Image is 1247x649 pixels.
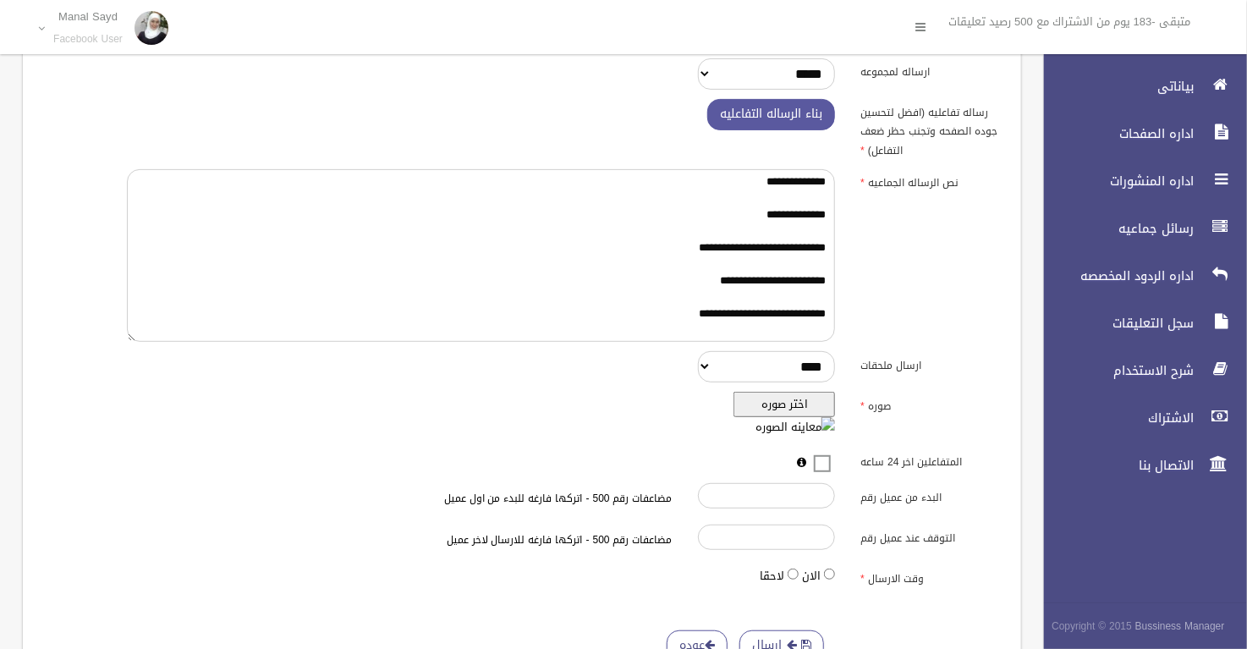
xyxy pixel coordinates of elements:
[848,58,1011,82] label: ارساله لمجموعه
[802,566,821,586] label: الان
[1030,399,1247,437] a: الاشتراك
[1030,68,1247,105] a: بياناتى
[755,417,835,437] img: معاينه الصوره
[1030,447,1247,484] a: الاتصال بنا
[848,169,1011,193] label: نص الرساله الجماعيه
[1030,362,1199,379] span: شرح الاستخدام
[760,566,784,586] label: لاحقا
[848,351,1011,375] label: ارسال ملحقات
[733,392,835,417] button: اختر صوره
[290,493,673,504] h6: مضاعفات رقم 500 - اتركها فارغه للبدء من اول عميل
[848,483,1011,507] label: البدء من عميل رقم
[848,99,1011,160] label: رساله تفاعليه (افضل لتحسين جوده الصفحه وتجنب حظر ضعف التفاعل)
[1030,173,1199,190] span: اداره المنشورات
[1030,125,1199,142] span: اداره الصفحات
[1030,267,1199,284] span: اداره الردود المخصصه
[1030,457,1199,474] span: الاتصال بنا
[707,99,835,130] button: بناء الرساله التفاعليه
[848,565,1011,589] label: وقت الارسال
[290,535,673,546] h6: مضاعفات رقم 500 - اتركها فارغه للارسال لاخر عميل
[1030,162,1247,200] a: اداره المنشورات
[1030,115,1247,152] a: اداره الصفحات
[848,392,1011,415] label: صوره
[1030,352,1247,389] a: شرح الاستخدام
[1030,305,1247,342] a: سجل التعليقات
[53,10,123,23] p: Manal Sayd
[848,448,1011,472] label: المتفاعلين اخر 24 ساعه
[1030,315,1199,332] span: سجل التعليقات
[1135,617,1225,635] strong: Bussiness Manager
[1030,210,1247,247] a: رسائل جماعيه
[1030,220,1199,237] span: رسائل جماعيه
[1030,257,1247,294] a: اداره الردود المخصصه
[1030,78,1199,95] span: بياناتى
[848,525,1011,548] label: التوقف عند عميل رقم
[1052,617,1132,635] span: Copyright © 2015
[53,33,123,46] small: Facebook User
[1030,410,1199,426] span: الاشتراك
